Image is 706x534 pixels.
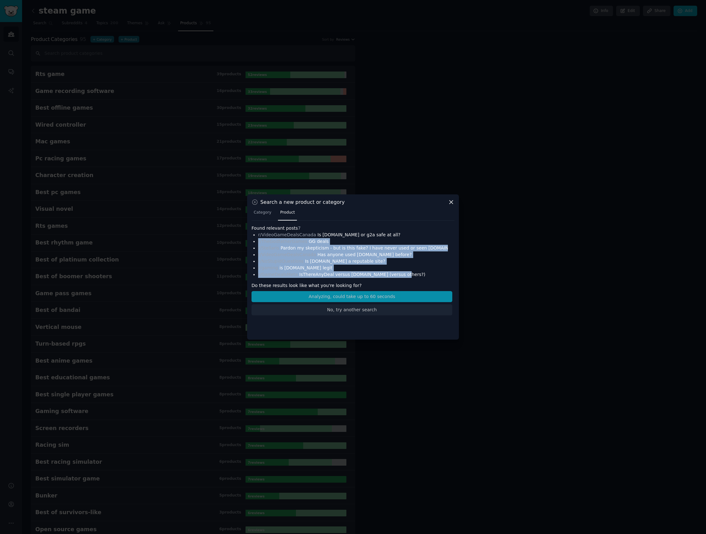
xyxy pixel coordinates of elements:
span: Product [280,210,295,215]
h4: GG deals [258,238,448,245]
h4: Is [DOMAIN_NAME] or g2a safe at all? [258,232,448,238]
h4: Has anyone used [DOMAIN_NAME] before? [258,251,448,258]
span: Category [254,210,271,215]
h4: is [DOMAIN_NAME] legit [258,265,448,271]
h3: Search a new product or category [260,199,345,205]
span: r/VideoGameDealsCanada [258,232,316,237]
span: r/TheGodfatherGames [258,239,307,244]
span: r/Stellaris [258,245,279,250]
h3: Found relevant posts [252,225,452,232]
h4: Pardon my skepticism - but is this fake? I have never used or seen [DOMAIN_NAME] and they have th... [258,245,448,251]
span: r/gaming [258,265,278,270]
a: Category [252,208,274,221]
h4: Is [DOMAIN_NAME] a reputable site? [258,258,448,265]
span: 7 [298,226,301,231]
p: Do these results look like what you're looking for? [252,282,452,289]
h4: IsThereAnyDeal versus [DOMAIN_NAME] (versus others?) [258,271,448,278]
a: Product [278,208,297,221]
span: r/VideoGameDealsCanada [258,252,316,257]
span: r/GameDealsMeta [258,272,298,277]
span: r/NoStupidQuestions [258,259,304,264]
